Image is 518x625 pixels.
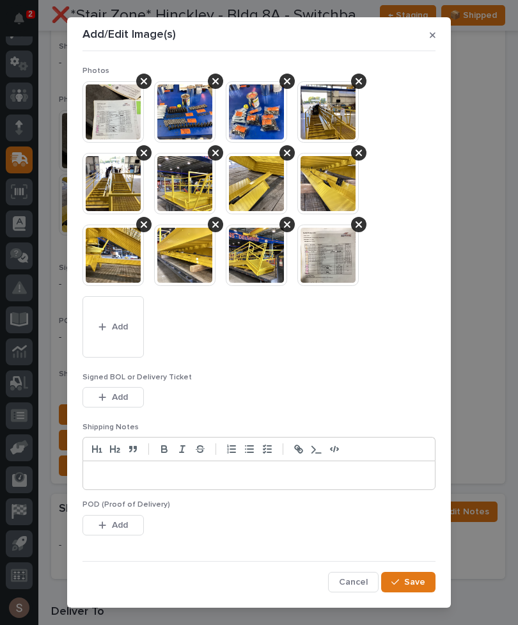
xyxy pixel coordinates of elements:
[82,515,144,535] button: Add
[339,576,368,588] span: Cancel
[328,572,379,592] button: Cancel
[112,519,128,531] span: Add
[82,374,192,381] span: Signed BOL or Delivery Ticket
[82,501,170,509] span: POD (Proof of Delivery)
[82,387,144,407] button: Add
[82,296,144,358] button: Add
[82,423,139,431] span: Shipping Notes
[82,67,109,75] span: Photos
[404,576,425,588] span: Save
[82,28,176,42] p: Add/Edit Image(s)
[112,392,128,403] span: Add
[381,572,436,592] button: Save
[112,321,128,333] span: Add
